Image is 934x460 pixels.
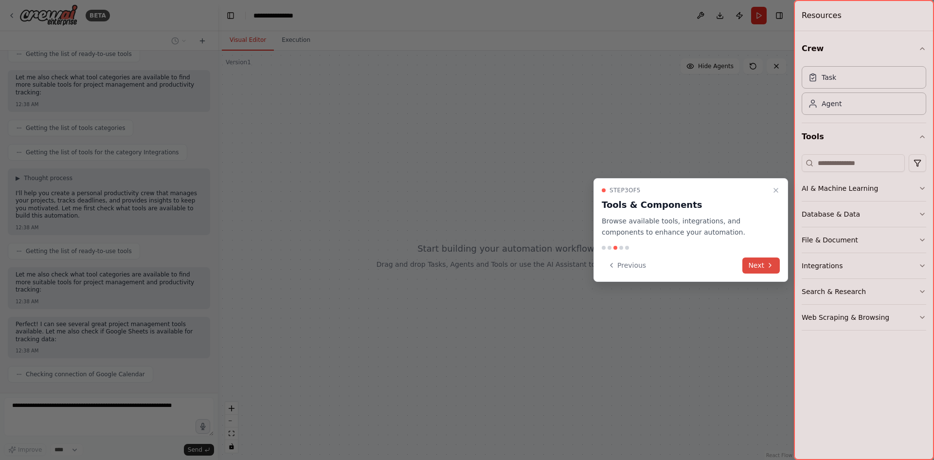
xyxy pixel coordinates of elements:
button: Previous [602,258,652,274]
p: Browse available tools, integrations, and components to enhance your automation. [602,216,768,238]
button: Hide left sidebar [224,9,237,22]
h3: Tools & Components [602,198,768,212]
button: Close walkthrough [770,184,782,196]
button: Next [742,258,780,274]
span: Step 3 of 5 [610,186,641,194]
